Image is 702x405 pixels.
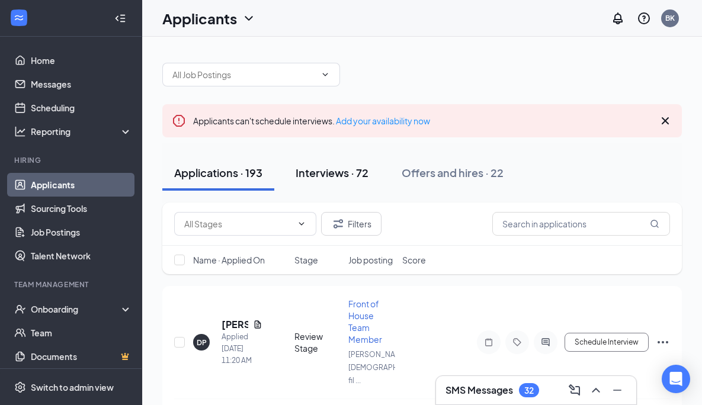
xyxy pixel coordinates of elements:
[320,70,330,79] svg: ChevronDown
[611,11,625,25] svg: Notifications
[402,165,504,180] div: Offers and hires · 22
[348,298,382,345] span: Front of House Team Member
[658,114,672,128] svg: Cross
[31,96,132,120] a: Scheduling
[662,365,690,393] div: Open Intercom Messenger
[31,303,122,315] div: Onboarding
[14,381,26,393] svg: Settings
[184,217,292,230] input: All Stages
[586,381,605,400] button: ChevronUp
[565,333,649,352] button: Schedule Interview
[31,381,114,393] div: Switch to admin view
[197,337,207,348] div: DP
[589,383,603,397] svg: ChevronUp
[336,115,430,126] a: Add your availability now
[14,303,26,315] svg: UserCheck
[297,219,306,229] svg: ChevronDown
[565,381,584,400] button: ComposeMessage
[294,330,341,354] div: Review Stage
[31,197,132,220] a: Sourcing Tools
[242,11,256,25] svg: ChevronDown
[14,279,130,290] div: Team Management
[568,383,582,397] svg: ComposeMessage
[608,381,627,400] button: Minimize
[31,126,133,137] div: Reporting
[172,114,186,128] svg: Error
[14,155,130,165] div: Hiring
[538,337,553,347] svg: ActiveChat
[13,12,25,24] svg: WorkstreamLogo
[650,219,659,229] svg: MagnifyingGlass
[294,254,318,266] span: Stage
[31,345,132,368] a: DocumentsCrown
[193,115,430,126] span: Applicants can't schedule interviews.
[492,212,670,236] input: Search in applications
[31,321,132,345] a: Team
[31,244,132,268] a: Talent Network
[172,68,316,81] input: All Job Postings
[402,254,426,266] span: Score
[296,165,368,180] div: Interviews · 72
[348,254,393,266] span: Job posting
[14,126,26,137] svg: Analysis
[445,384,513,397] h3: SMS Messages
[524,385,534,396] div: 32
[31,72,132,96] a: Messages
[31,173,132,197] a: Applicants
[482,337,496,347] svg: Note
[321,212,382,236] button: Filter Filters
[31,49,132,72] a: Home
[510,337,524,347] svg: Tag
[637,11,651,25] svg: QuestionInfo
[193,254,265,266] span: Name · Applied On
[222,318,248,331] h5: [PERSON_NAME]
[665,13,675,23] div: BK
[656,335,670,349] svg: Ellipses
[253,320,262,329] svg: Document
[174,165,262,180] div: Applications · 193
[31,220,132,244] a: Job Postings
[348,350,432,385] span: [PERSON_NAME] [DEMOGRAPHIC_DATA]-fil ...
[331,217,345,231] svg: Filter
[222,331,262,367] div: Applied [DATE] 11:20 AM
[114,12,126,24] svg: Collapse
[162,8,237,28] h1: Applicants
[610,383,624,397] svg: Minimize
